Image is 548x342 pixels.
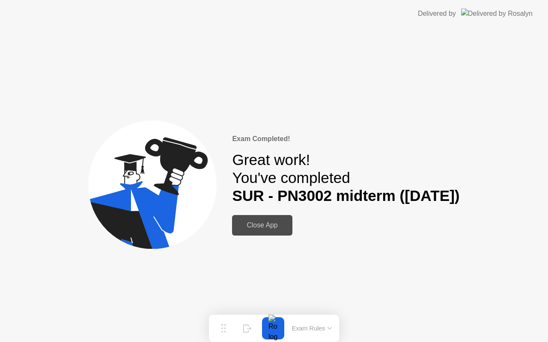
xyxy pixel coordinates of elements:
[461,9,533,18] img: Delivered by Rosalyn
[232,187,459,204] b: SUR - PN3002 midterm ([DATE])
[418,9,456,19] div: Delivered by
[232,215,292,236] button: Close App
[289,324,335,332] button: Exam Rules
[232,134,459,144] div: Exam Completed!
[235,221,289,229] div: Close App
[232,151,459,205] div: Great work! You've completed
